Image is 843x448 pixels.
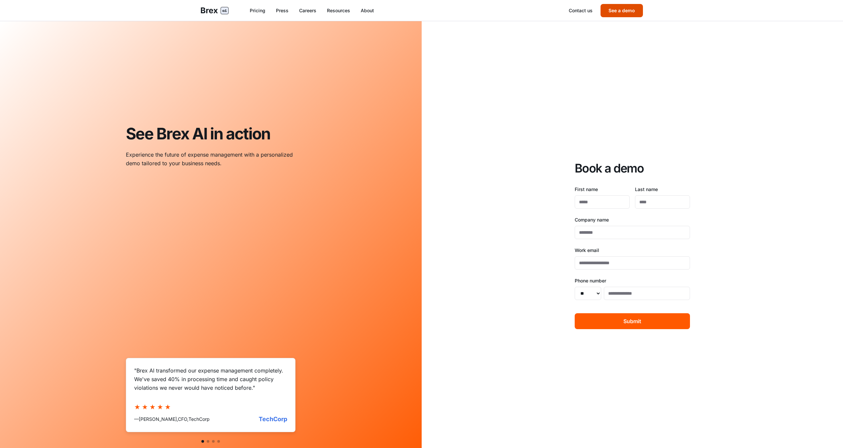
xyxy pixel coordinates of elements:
[299,7,316,14] a: Careers
[575,186,630,193] label: First name
[327,7,350,14] a: Resources
[200,5,218,16] span: Brex
[569,7,593,14] a: Contact us
[157,403,163,412] span: ★
[126,125,295,143] h1: See Brex AI in action
[575,247,690,254] label: Work email
[575,277,690,284] label: Phone number
[575,313,690,329] button: Submit
[250,7,265,14] a: Pricing
[635,186,690,193] label: Last name
[134,366,287,392] blockquote: " Brex AI transformed our expense management completely. We've saved 40% in processing time and c...
[221,7,229,14] span: ai
[575,161,690,175] h2: Book a demo
[276,7,289,14] a: Press
[361,7,374,14] a: About
[142,403,148,412] span: ★
[601,4,643,17] button: See a demo
[575,217,690,223] label: Company name
[149,403,156,412] span: ★
[126,151,295,168] p: Experience the future of expense management with a personalized demo tailored to your business ne...
[134,403,140,412] span: ★
[200,5,229,16] a: Brexai
[259,415,287,424] div: TechCorp
[165,403,171,412] span: ★
[134,416,210,423] div: — [PERSON_NAME] , CFO , TechCorp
